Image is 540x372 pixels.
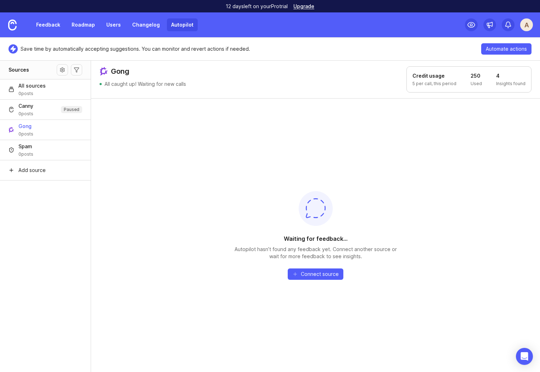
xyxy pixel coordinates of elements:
p: Autopilot hasn’t found any feedback yet. Connect another source or wait for more feedback to see ... [231,246,401,260]
img: Canny Home [8,20,17,30]
span: Spam [18,143,33,150]
a: Upgrade [293,4,314,9]
span: Canny [18,102,33,110]
p: Save time by automatically accepting suggestions. You can monitor and revert actions if needed. [21,45,250,52]
h1: 250 [471,72,482,79]
a: Users [102,18,125,31]
img: Canny [9,107,14,112]
div: Open Intercom Messenger [516,348,533,365]
img: Gong [9,127,14,133]
span: Connect source [301,271,339,278]
span: Automate actions [486,45,527,52]
h1: Gong [111,66,129,76]
h1: Sources [9,66,29,73]
h1: 4 [496,72,525,79]
p: Used [471,81,482,87]
button: A [520,18,533,31]
p: 12 days left on your Pro trial [226,3,288,10]
p: Paused [64,107,79,112]
h1: Waiting for feedback... [284,234,348,243]
button: Source settings [57,64,68,76]
span: 0 posts [18,131,33,137]
a: Changelog [128,18,164,31]
button: Automate actions [481,43,531,55]
span: 0 posts [18,111,33,117]
p: Insights found [496,81,525,87]
span: Add source [18,167,46,174]
a: Roadmap [67,18,99,31]
a: Autopilot [167,18,198,31]
span: Gong [18,123,33,130]
span: 0 posts [18,91,46,96]
span: 0 posts [18,151,33,157]
p: 5 per call, this period [412,81,456,87]
p: All caught up! Waiting for new calls [105,80,186,88]
img: Gong [100,67,108,76]
button: Autopilot filters [71,64,82,76]
a: Feedback [32,18,64,31]
h1: Credit usage [412,72,456,79]
span: All sources [18,82,46,89]
button: Connect source [288,268,343,280]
